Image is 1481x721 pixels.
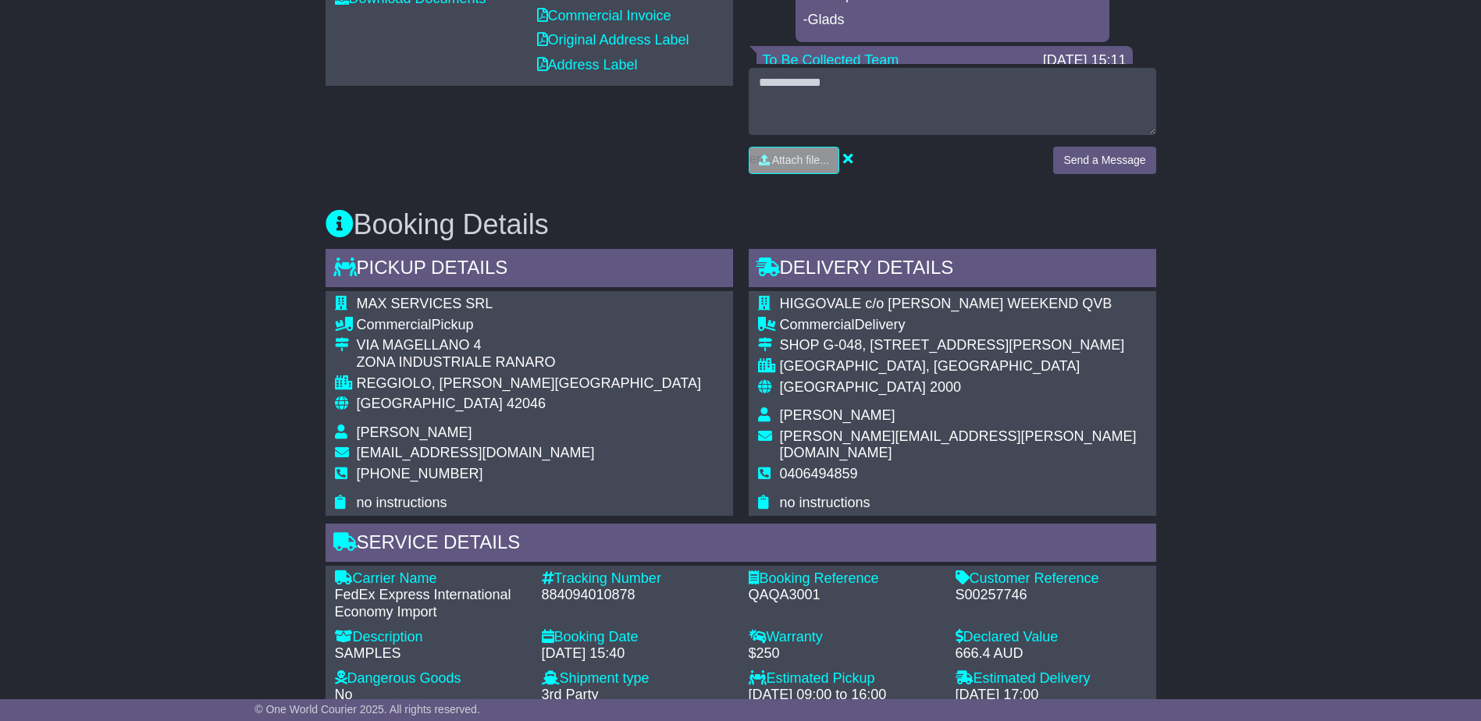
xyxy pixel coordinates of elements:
[749,249,1156,291] div: Delivery Details
[956,629,1147,646] div: Declared Value
[780,317,1147,334] div: Delivery
[537,8,671,23] a: Commercial Invoice
[542,670,733,687] div: Shipment type
[326,524,1156,566] div: Service Details
[1053,147,1155,174] button: Send a Message
[357,445,595,460] span: [EMAIL_ADDRESS][DOMAIN_NAME]
[956,670,1147,687] div: Estimated Delivery
[780,379,926,395] span: [GEOGRAPHIC_DATA]
[749,670,940,687] div: Estimated Pickup
[357,396,503,411] span: [GEOGRAPHIC_DATA]
[763,52,899,68] a: To Be Collected Team
[542,570,733,588] div: Tracking Number
[749,587,940,604] div: QAQA3001
[749,687,940,704] div: [DATE] 09:00 to 16:00
[749,629,940,646] div: Warranty
[357,354,701,371] div: ZONA INDUSTRIALE RANARO
[357,296,493,311] span: MAX SERVICES SRL
[357,337,701,354] div: VIA MAGELLANO 4
[335,687,353,702] span: No
[930,379,961,395] span: 2000
[780,337,1147,354] div: SHOP G-048, [STREET_ADDRESS][PERSON_NAME]
[326,209,1156,240] h3: Booking Details
[780,428,1137,461] span: [PERSON_NAME][EMAIL_ADDRESS][PERSON_NAME][DOMAIN_NAME]
[956,645,1147,662] div: 666.4 AUD
[357,375,701,392] div: REGGIOLO, [PERSON_NAME][GEOGRAPHIC_DATA]
[956,687,1147,704] div: [DATE] 17:00
[507,396,546,411] span: 42046
[542,587,733,604] div: 884094010878
[780,495,870,510] span: no instructions
[537,32,689,48] a: Original Address Label
[357,466,483,481] span: [PHONE_NUMBER]
[780,317,855,332] span: Commercial
[335,570,526,588] div: Carrier Name
[335,645,526,662] div: SAMPLES
[780,466,858,481] span: 0406494859
[749,645,940,662] div: $250
[326,249,733,291] div: Pickup Details
[803,12,1102,29] p: -Glads
[780,358,1147,375] div: [GEOGRAPHIC_DATA], [GEOGRAPHIC_DATA]
[537,57,638,73] a: Address Label
[956,570,1147,588] div: Customer Reference
[749,570,940,588] div: Booking Reference
[335,587,526,620] div: FedEx Express International Economy Import
[357,317,701,334] div: Pickup
[542,645,733,662] div: [DATE] 15:40
[335,629,526,646] div: Description
[335,670,526,687] div: Dangerous Goods
[357,495,447,510] span: no instructions
[357,317,432,332] span: Commercial
[357,424,472,440] span: [PERSON_NAME]
[255,703,480,716] span: © One World Courier 2025. All rights reserved.
[956,587,1147,604] div: S00257746
[780,407,895,423] span: [PERSON_NAME]
[542,629,733,646] div: Booking Date
[1043,52,1127,69] div: [DATE] 15:11
[780,296,1113,311] span: HIGGOVALE c/o [PERSON_NAME] WEEKEND QVB
[542,687,599,702] span: 3rd Party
